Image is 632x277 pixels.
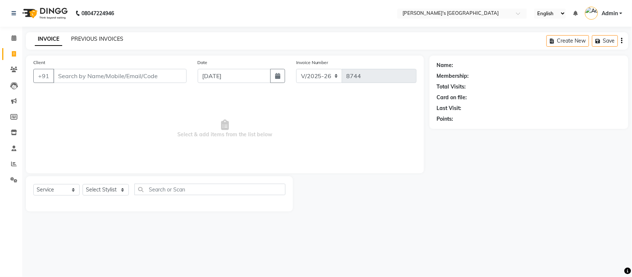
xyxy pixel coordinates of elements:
[437,104,462,112] div: Last Visit:
[296,59,328,66] label: Invoice Number
[592,35,618,47] button: Save
[437,94,467,101] div: Card on file:
[33,69,54,83] button: +91
[437,83,466,91] div: Total Visits:
[53,69,187,83] input: Search by Name/Mobile/Email/Code
[585,7,598,20] img: Admin
[33,92,417,166] span: Select & add items from the list below
[602,10,618,17] span: Admin
[437,61,454,69] div: Name:
[437,115,454,123] div: Points:
[71,36,123,42] a: PREVIOUS INVOICES
[134,184,285,195] input: Search or Scan
[546,35,589,47] button: Create New
[35,33,62,46] a: INVOICE
[81,3,114,24] b: 08047224946
[437,72,469,80] div: Membership:
[33,59,45,66] label: Client
[198,59,208,66] label: Date
[19,3,70,24] img: logo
